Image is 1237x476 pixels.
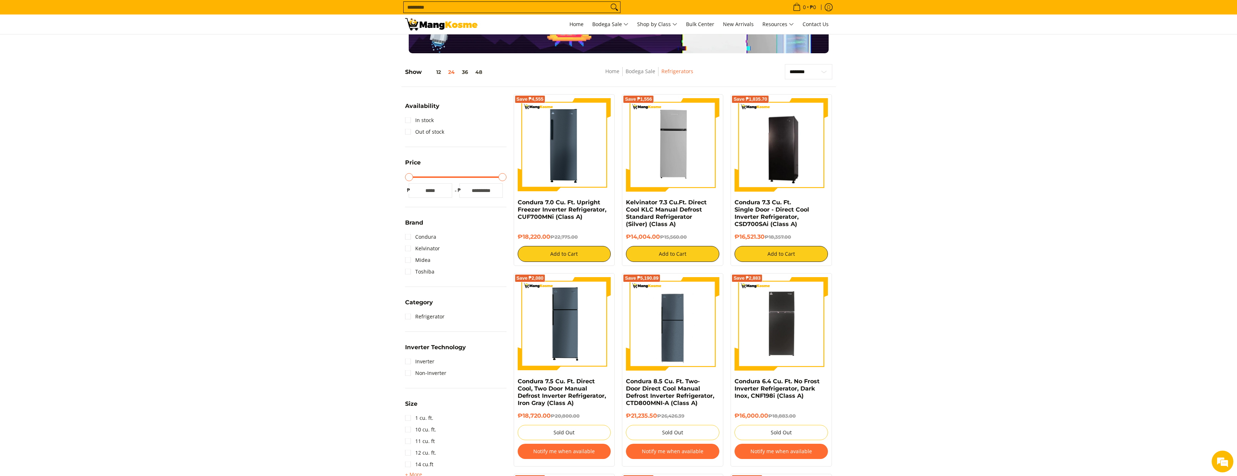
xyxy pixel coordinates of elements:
span: Shop by Class [637,20,677,29]
span: ₱ [456,187,463,194]
a: Bodega Sale [626,68,655,75]
button: Notify me when available [626,444,719,459]
img: Condura 6.4 Cu. Ft. No Frost Inverter Refrigerator, Dark Inox, CNF198i (Class A) [735,277,828,371]
span: Save ₱5,190.89 [625,276,659,280]
a: Home [566,14,587,34]
span: • [791,3,818,11]
a: Contact Us [799,14,832,34]
del: ₱20,800.00 [551,413,580,419]
a: Home [605,68,619,75]
a: Resources [759,14,798,34]
button: 48 [472,69,486,75]
a: Bulk Center [682,14,718,34]
del: ₱22,775.00 [550,234,578,240]
h6: ₱21,235.50 [626,412,719,419]
h6: ₱14,004.00 [626,233,719,241]
del: ₱15,560.00 [660,234,687,240]
span: Save ₱4,555 [517,97,544,101]
button: Notify me when available [518,444,611,459]
summary: Open [405,401,417,412]
h6: ₱16,000.00 [735,412,828,419]
button: 12 [422,69,445,75]
del: ₱26,426.39 [657,413,684,419]
span: Contact Us [803,21,829,28]
span: ₱0 [809,5,817,10]
a: New Arrivals [719,14,757,34]
span: Save ₱1,835.70 [733,97,767,101]
button: Sold Out [518,425,611,440]
a: Condura 7.3 Cu. Ft. Single Door - Direct Cool Inverter Refrigerator, CSD700SAi (Class A) [735,199,809,227]
button: 24 [445,69,458,75]
span: Resources [762,20,794,29]
a: Condura [405,231,436,243]
summary: Open [405,300,433,311]
span: Bodega Sale [592,20,628,29]
span: Bulk Center [686,21,714,28]
span: Save ₱2,883 [733,276,761,280]
span: Inverter Technology [405,345,466,350]
a: In stock [405,114,434,126]
h6: ₱18,720.00 [518,412,611,419]
a: 1 cu. ft. [405,412,433,424]
img: Condura 7.3 Cu. Ft. Single Door - Direct Cool Inverter Refrigerator, CSD700SAi (Class A) [735,99,828,191]
a: Kelvinator [405,243,440,254]
summary: Open [405,345,466,356]
h6: ₱18,220.00 [518,233,611,241]
img: Bodega Sale Refrigerator l Mang Kosme: Home Appliances Warehouse Sale [405,18,477,30]
a: Inverter [405,356,434,367]
a: Condura 8.5 Cu. Ft. Two-Door Direct Cool Manual Defrost Inverter Refrigerator, CTD800MNI-A (Class A) [626,378,714,406]
a: 11 cu. ft [405,435,435,447]
span: New Arrivals [723,21,754,28]
span: ₱ [405,187,412,194]
a: Refrigerator [405,311,445,322]
span: Availability [405,103,439,109]
span: Save ₱2,080 [517,276,544,280]
span: Size [405,401,417,407]
a: Toshiba [405,266,434,277]
button: Notify me when available [735,444,828,459]
button: Sold Out [626,425,719,440]
h5: Show [405,68,486,76]
a: Bodega Sale [589,14,632,34]
button: Add to Cart [626,246,719,262]
a: Midea [405,254,430,266]
img: Condura 7.0 Cu. Ft. Upright Freezer Inverter Refrigerator, CUF700MNi (Class A) [518,98,611,192]
a: Refrigerators [661,68,693,75]
img: condura-direct-cool-7.5-cubic-feet-2-door-manual-defrost-inverter-ref-iron-gray-full-view-mang-kosme [518,277,611,371]
a: Non-Inverter [405,367,446,379]
span: Brand [405,220,423,226]
span: Save ₱1,556 [625,97,652,101]
span: Home [569,21,584,28]
span: 0 [802,5,807,10]
img: Kelvinator 7.3 Cu.Ft. Direct Cool KLC Manual Defrost Standard Refrigerator (Silver) (Class A) [626,98,719,192]
summary: Open [405,220,423,231]
button: 36 [458,69,472,75]
button: Add to Cart [735,246,828,262]
summary: Open [405,103,439,114]
img: Condura 8.5 Cu. Ft. Two-Door Direct Cool Manual Defrost Inverter Refrigerator, CTD800MNI-A (Class A) [626,277,719,371]
a: Kelvinator 7.3 Cu.Ft. Direct Cool KLC Manual Defrost Standard Refrigerator (Silver) (Class A) [626,199,707,227]
del: ₱18,357.00 [765,234,791,240]
del: ₱18,883.00 [768,413,796,419]
a: 12 cu. ft. [405,447,436,459]
button: Add to Cart [518,246,611,262]
span: Category [405,300,433,305]
a: Condura 6.4 Cu. Ft. No Frost Inverter Refrigerator, Dark Inox, CNF198i (Class A) [735,378,820,399]
nav: Breadcrumbs [555,67,744,83]
a: Out of stock [405,126,444,138]
nav: Main Menu [485,14,832,34]
a: Shop by Class [634,14,681,34]
a: 14 cu.ft [405,459,433,470]
summary: Open [405,160,421,171]
button: Sold Out [735,425,828,440]
h6: ₱16,521.30 [735,233,828,241]
a: Condura 7.0 Cu. Ft. Upright Freezer Inverter Refrigerator, CUF700MNi (Class A) [518,199,606,220]
button: Search [609,2,620,13]
span: Price [405,160,421,166]
a: 10 cu. ft. [405,424,436,435]
a: Condura 7.5 Cu. Ft. Direct Cool, Two Door Manual Defrost Inverter Refrigerator, Iron Gray (Class A) [518,378,606,406]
